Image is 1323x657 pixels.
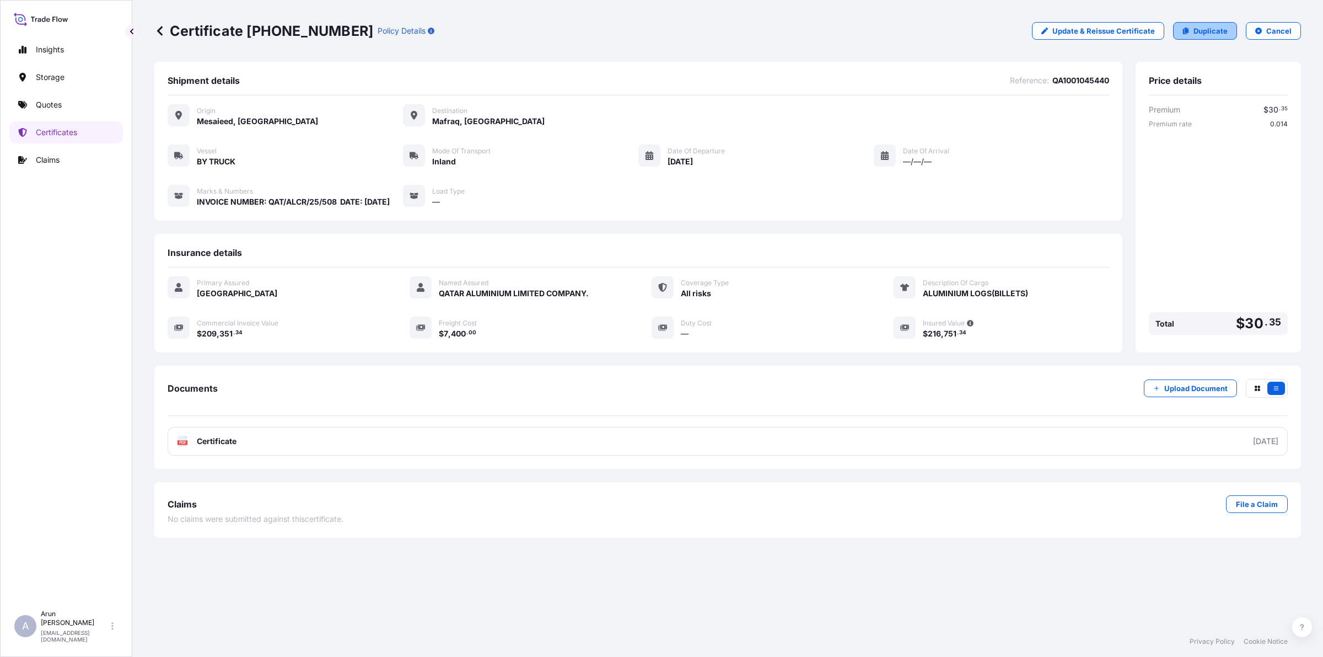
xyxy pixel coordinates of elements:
a: Privacy Policy [1190,637,1235,646]
span: No claims were submitted against this certificate . [168,514,343,525]
span: QATAR ALUMINIUM LIMITED COMPANY. [439,288,589,299]
p: Cancel [1266,25,1292,36]
span: . [466,331,468,335]
a: File a Claim [1226,495,1288,513]
span: ALUMINIUM LOGS(BILLETS) [923,288,1028,299]
p: Claims [36,154,60,165]
span: Mode of Transport [432,147,491,156]
span: 400 [451,330,466,338]
a: Update & Reissue Certificate [1032,22,1164,40]
span: $ [1263,106,1268,114]
span: 209 [202,330,217,338]
p: Upload Document [1164,383,1228,394]
span: Insured Value [923,319,965,328]
span: $ [923,330,928,338]
span: 216 [928,330,941,338]
p: Storage [36,72,64,83]
span: Duty Cost [681,319,712,328]
span: Mesaieed, [GEOGRAPHIC_DATA] [197,116,318,127]
p: [EMAIL_ADDRESS][DOMAIN_NAME] [41,629,109,643]
span: —/—/— [903,156,932,167]
a: Quotes [9,94,123,116]
p: Quotes [36,99,62,110]
span: Primary Assured [197,279,249,287]
span: 0.014 [1270,120,1288,129]
a: Cookie Notice [1244,637,1288,646]
a: Certificates [9,121,123,143]
span: Named Assured [439,279,488,287]
span: Documents [168,383,218,394]
span: Coverage Type [681,279,729,287]
span: , [217,330,219,338]
span: . [1279,107,1281,111]
span: Insurance details [168,247,242,258]
span: . [1265,319,1268,325]
span: 00 [469,331,476,335]
span: Price details [1149,75,1202,86]
span: Mafraq, [GEOGRAPHIC_DATA] [432,116,545,127]
span: 35 [1269,319,1281,325]
span: $ [439,330,444,338]
span: INVOICE NUMBER: QAT/ALCR/25/508 DATE: [DATE] [197,196,390,207]
span: Shipment details [168,75,240,86]
text: PDF [179,441,186,445]
span: A [22,621,29,632]
span: 7 [444,330,448,338]
a: Insights [9,39,123,61]
span: Freight Cost [439,319,477,328]
span: $ [197,330,202,338]
button: Upload Document [1144,380,1237,397]
span: Premium rate [1149,120,1192,129]
span: Origin [197,106,216,115]
span: 30 [1268,106,1278,114]
span: Marks & Numbers [197,187,253,196]
a: Storage [9,66,123,88]
span: , [941,330,944,338]
p: Certificate [PHONE_NUMBER] [154,22,373,40]
span: . [957,331,959,335]
span: All risks [681,288,711,299]
span: Load Type [432,187,465,196]
p: Update & Reissue Certificate [1052,25,1155,36]
span: 34 [235,331,243,335]
p: File a Claim [1236,499,1278,510]
span: BY TRUCK [197,156,235,167]
span: Vessel [197,147,217,156]
span: Reference : [1010,75,1049,86]
a: Claims [9,149,123,171]
a: Duplicate [1173,22,1237,40]
span: Premium [1149,104,1180,115]
p: Policy Details [378,25,426,36]
span: 35 [1281,107,1288,111]
span: , [448,330,451,338]
span: Certificate [197,436,236,447]
p: Arun [PERSON_NAME] [41,610,109,627]
span: Commercial Invoice Value [197,319,278,328]
button: Cancel [1246,22,1301,40]
span: [DATE] [668,156,693,167]
span: 30 [1245,317,1263,330]
span: Description Of Cargo [923,279,988,287]
span: Inland [432,156,456,167]
span: Date of Departure [668,147,725,156]
span: 34 [959,331,966,335]
div: [DATE] [1253,436,1278,447]
span: QA1001045440 [1052,75,1109,86]
span: — [681,328,689,339]
span: Date of Arrival [903,147,949,156]
span: Claims [168,499,197,510]
p: Certificates [36,127,77,138]
p: Duplicate [1193,25,1228,36]
a: PDFCertificate[DATE] [168,427,1288,456]
span: Destination [432,106,467,115]
span: 351 [219,330,233,338]
span: — [432,196,440,207]
span: $ [1236,317,1245,330]
span: 751 [944,330,956,338]
span: [GEOGRAPHIC_DATA] [197,288,277,299]
p: Insights [36,44,64,55]
span: . [233,331,235,335]
span: Total [1155,318,1174,329]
